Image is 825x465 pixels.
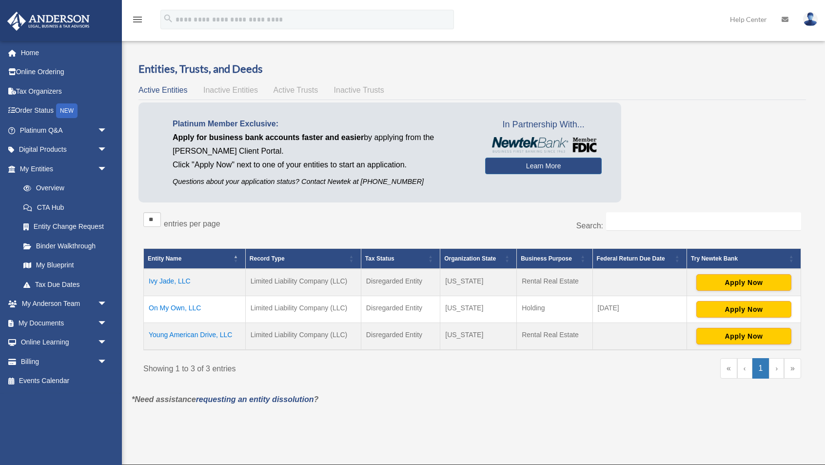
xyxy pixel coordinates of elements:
span: Entity Name [148,255,181,262]
img: NewtekBankLogoSM.png [490,137,597,153]
span: Tax Status [365,255,394,262]
a: First [720,358,737,379]
th: Try Newtek Bank : Activate to sort [687,248,801,269]
span: In Partnership With... [485,117,602,133]
span: arrow_drop_down [98,352,117,372]
a: Online Ordering [7,62,122,82]
a: Tax Organizers [7,81,122,101]
td: Ivy Jade, LLC [144,269,246,296]
em: *Need assistance ? [132,395,318,404]
th: Organization State: Activate to sort [440,248,517,269]
a: menu [132,17,143,25]
span: arrow_drop_down [98,333,117,353]
p: by applying from the [PERSON_NAME] Client Portal. [173,131,471,158]
td: Rental Real Estate [517,269,592,296]
a: Order StatusNEW [7,101,122,121]
img: Anderson Advisors Platinum Portal [4,12,93,31]
td: Rental Real Estate [517,323,592,350]
span: arrow_drop_down [98,159,117,179]
i: menu [132,14,143,25]
span: Active Trusts [274,86,318,94]
a: My Anderson Teamarrow_drop_down [7,294,122,314]
a: Binder Walkthrough [14,236,117,256]
td: Limited Liability Company (LLC) [245,269,361,296]
td: [DATE] [592,296,687,323]
i: search [163,13,174,24]
th: Record Type: Activate to sort [245,248,361,269]
a: My Entitiesarrow_drop_down [7,159,117,179]
td: Disregarded Entity [361,323,440,350]
a: Platinum Q&Aarrow_drop_down [7,121,122,140]
label: entries per page [164,220,220,228]
a: requesting an entity dissolution [196,395,314,404]
p: Platinum Member Exclusive: [173,117,471,131]
span: Business Purpose [521,255,572,262]
td: [US_STATE] [440,269,517,296]
span: Inactive Entities [203,86,258,94]
th: Federal Return Due Date: Activate to sort [592,248,687,269]
a: My Documentsarrow_drop_down [7,313,122,333]
th: Entity Name: Activate to invert sorting [144,248,246,269]
div: Try Newtek Bank [691,253,786,264]
a: My Blueprint [14,256,117,275]
a: 1 [752,358,769,379]
td: [US_STATE] [440,323,517,350]
span: Federal Return Due Date [597,255,665,262]
span: arrow_drop_down [98,294,117,314]
td: [US_STATE] [440,296,517,323]
span: arrow_drop_down [98,313,117,333]
a: Online Learningarrow_drop_down [7,333,122,352]
h3: Entities, Trusts, and Deeds [138,61,806,77]
p: Click "Apply Now" next to one of your entities to start an application. [173,158,471,172]
th: Business Purpose: Activate to sort [517,248,592,269]
label: Search: [576,222,603,230]
p: Questions about your application status? Contact Newtek at [PHONE_NUMBER] [173,176,471,188]
span: Record Type [250,255,285,262]
td: Disregarded Entity [361,296,440,323]
a: Entity Change Request [14,217,117,237]
a: Tax Due Dates [14,275,117,294]
a: Events Calendar [7,371,122,391]
button: Apply Now [696,301,791,318]
th: Tax Status: Activate to sort [361,248,440,269]
span: arrow_drop_down [98,121,117,141]
img: User Pic [803,12,818,26]
span: arrow_drop_down [98,140,117,160]
a: Last [784,358,801,379]
td: Young American Drive, LLC [144,323,246,350]
a: Digital Productsarrow_drop_down [7,140,122,160]
td: Holding [517,296,592,323]
a: Home [7,43,122,62]
a: Overview [14,179,112,198]
a: Learn More [485,158,602,174]
td: On My Own, LLC [144,296,246,323]
span: Inactive Trusts [334,86,384,94]
a: Billingarrow_drop_down [7,352,122,371]
td: Limited Liability Company (LLC) [245,323,361,350]
a: CTA Hub [14,198,117,217]
td: Limited Liability Company (LLC) [245,296,361,323]
td: Disregarded Entity [361,269,440,296]
button: Apply Now [696,274,791,291]
a: Next [769,358,784,379]
span: Apply for business bank accounts faster and easier [173,133,364,142]
span: Active Entities [138,86,187,94]
span: Organization State [444,255,496,262]
a: Previous [737,358,752,379]
div: Showing 1 to 3 of 3 entries [143,358,465,376]
div: NEW [56,103,78,118]
button: Apply Now [696,328,791,344]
